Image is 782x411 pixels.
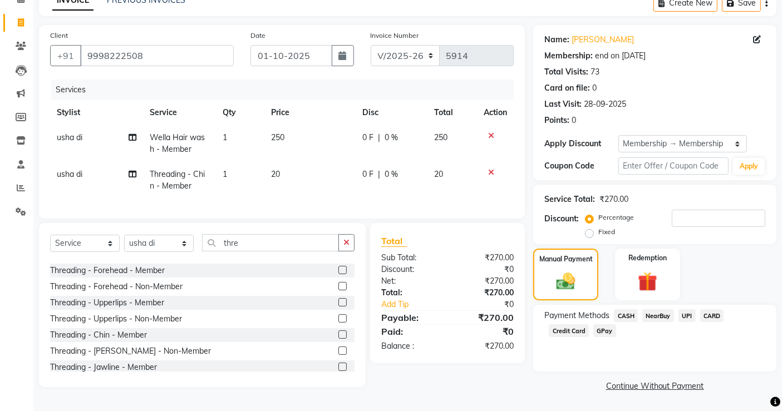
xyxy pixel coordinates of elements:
div: Threading - Upperlips - Non-Member [50,313,182,325]
span: Total [381,235,407,247]
span: 20 [271,169,280,179]
div: Apply Discount [544,138,618,150]
th: Price [264,100,356,125]
div: Services [51,80,522,100]
div: Threading - Forehead - Member [50,265,165,276]
span: Threading - Chin - Member [150,169,205,191]
div: Card on file: [544,82,590,94]
div: Points: [544,115,569,126]
div: Threading - Jawline - Member [50,362,157,373]
div: Total Visits: [544,66,588,78]
label: Invoice Number [371,31,419,41]
div: Discount: [544,213,579,225]
div: ₹270.00 [447,252,522,264]
div: Discount: [373,264,447,275]
th: Stylist [50,100,143,125]
a: [PERSON_NAME] [572,34,634,46]
span: 0 F [362,169,373,180]
input: Search by Name/Mobile/Email/Code [80,45,234,66]
button: Apply [733,158,765,175]
span: CASH [614,309,638,322]
div: Threading - Upperlips - Member [50,297,164,309]
label: Percentage [598,212,634,222]
span: usha di [57,132,82,142]
span: GPay [593,324,616,337]
a: Continue Without Payment [535,380,774,392]
div: Name: [544,34,569,46]
img: _cash.svg [550,271,581,293]
div: end on [DATE] [595,50,646,62]
div: 73 [591,66,599,78]
div: ₹0 [460,299,523,310]
th: Action [477,100,514,125]
span: Credit Card [549,324,589,337]
div: ₹270.00 [447,275,522,287]
span: 1 [223,169,227,179]
div: 0 [592,82,597,94]
div: Service Total: [544,194,595,205]
th: Service [143,100,216,125]
span: 20 [434,169,443,179]
button: +91 [50,45,81,66]
span: | [378,132,380,143]
div: Net: [373,275,447,287]
label: Date [250,31,265,41]
div: Threading - Forehead - Non-Member [50,281,183,293]
div: Membership: [544,50,593,62]
div: ₹270.00 [599,194,628,205]
div: ₹0 [447,264,522,275]
div: Balance : [373,340,447,352]
span: 250 [271,132,284,142]
div: ₹0 [447,325,522,338]
span: UPI [678,309,696,322]
div: ₹270.00 [447,340,522,352]
div: Payable: [373,311,447,324]
div: 28-09-2025 [584,98,626,110]
span: 0 % [385,169,398,180]
div: Total: [373,287,447,299]
label: Redemption [628,253,667,263]
span: CARD [700,309,724,322]
div: ₹270.00 [447,287,522,299]
div: ₹270.00 [447,311,522,324]
th: Qty [216,100,264,125]
div: Paid: [373,325,447,338]
span: 250 [434,132,447,142]
span: Payment Methods [544,310,609,321]
span: Wella Hair wash - Member [150,132,205,154]
div: 0 [572,115,576,126]
span: 0 F [362,132,373,143]
span: usha di [57,169,82,179]
th: Disc [356,100,427,125]
img: _gift.svg [632,270,663,294]
div: Threading - [PERSON_NAME] - Non-Member [50,345,211,357]
label: Manual Payment [539,254,593,264]
div: Sub Total: [373,252,447,264]
input: Search or Scan [202,234,339,251]
input: Enter Offer / Coupon Code [618,157,729,175]
span: 0 % [385,132,398,143]
div: Last Visit: [544,98,582,110]
label: Fixed [598,227,615,237]
div: Coupon Code [544,160,618,172]
a: Add Tip [373,299,460,310]
th: Total [427,100,478,125]
span: NearBuy [642,309,674,322]
div: Threading - Chin - Member [50,329,147,341]
span: 1 [223,132,227,142]
span: | [378,169,380,180]
label: Client [50,31,68,41]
